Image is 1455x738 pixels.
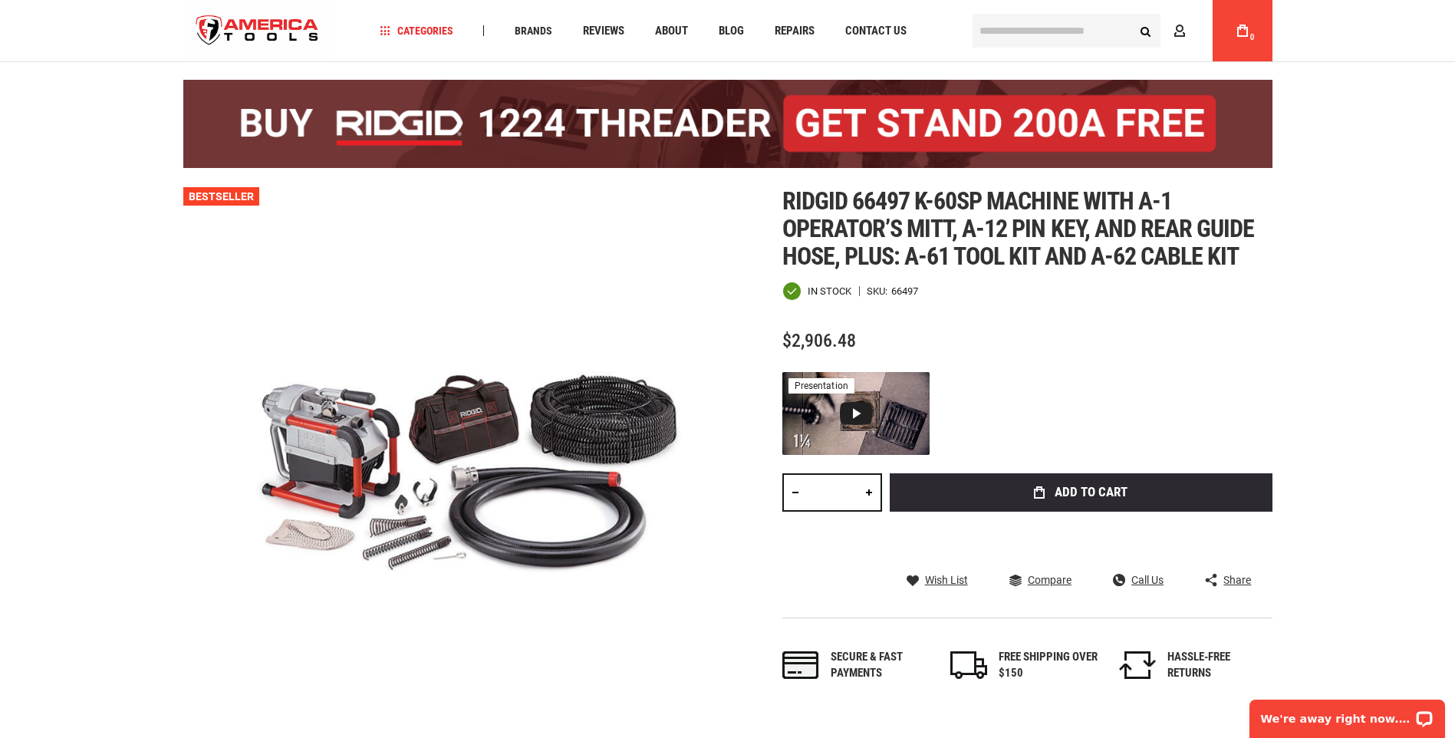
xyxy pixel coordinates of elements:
a: Reviews [576,21,631,41]
a: store logo [183,2,332,60]
a: Wish List [907,573,968,587]
div: 66497 [891,286,918,296]
img: RIDGID 66497 K-60SP MACHINE WITH A-1 OPERATOR’S MITT, A-12 PIN KEY, AND REAR GUIDE HOSE, PLUS: A-... [183,187,728,732]
button: Search [1131,16,1160,45]
span: Repairs [775,25,815,37]
span: Share [1223,575,1251,585]
span: Blog [719,25,744,37]
button: Add to Cart [890,473,1272,512]
span: Call Us [1131,575,1164,585]
a: Categories [373,21,460,41]
span: In stock [808,286,851,296]
span: Categories [380,25,453,36]
iframe: LiveChat chat widget [1239,690,1455,738]
span: About [655,25,688,37]
span: Compare [1028,575,1071,585]
img: BOGO: Buy the RIDGID® 1224 Threader (26092), get the 92467 200A Stand FREE! [183,80,1272,168]
a: Blog [712,21,751,41]
iframe: Secure express checkout frame [887,516,1276,561]
span: 0 [1250,33,1255,41]
span: Contact Us [845,25,907,37]
a: Compare [1009,573,1071,587]
div: FREE SHIPPING OVER $150 [999,649,1098,682]
span: Brands [515,25,552,36]
div: Availability [782,282,851,301]
img: returns [1119,651,1156,679]
a: Call Us [1113,573,1164,587]
span: Wish List [925,575,968,585]
img: payments [782,651,819,679]
div: HASSLE-FREE RETURNS [1167,649,1267,682]
a: About [648,21,695,41]
a: Contact Us [838,21,913,41]
span: Add to Cart [1055,486,1127,499]
span: Ridgid 66497 k-60sp machine with a-1 operator’s mitt, a-12 pin key, and rear guide hose, plus: a-... [782,186,1255,271]
strong: SKU [867,286,891,296]
a: Repairs [768,21,821,41]
img: shipping [950,651,987,679]
img: America Tools [183,2,332,60]
span: Reviews [583,25,624,37]
a: Brands [508,21,559,41]
span: $2,906.48 [782,330,856,351]
div: Secure & fast payments [831,649,930,682]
